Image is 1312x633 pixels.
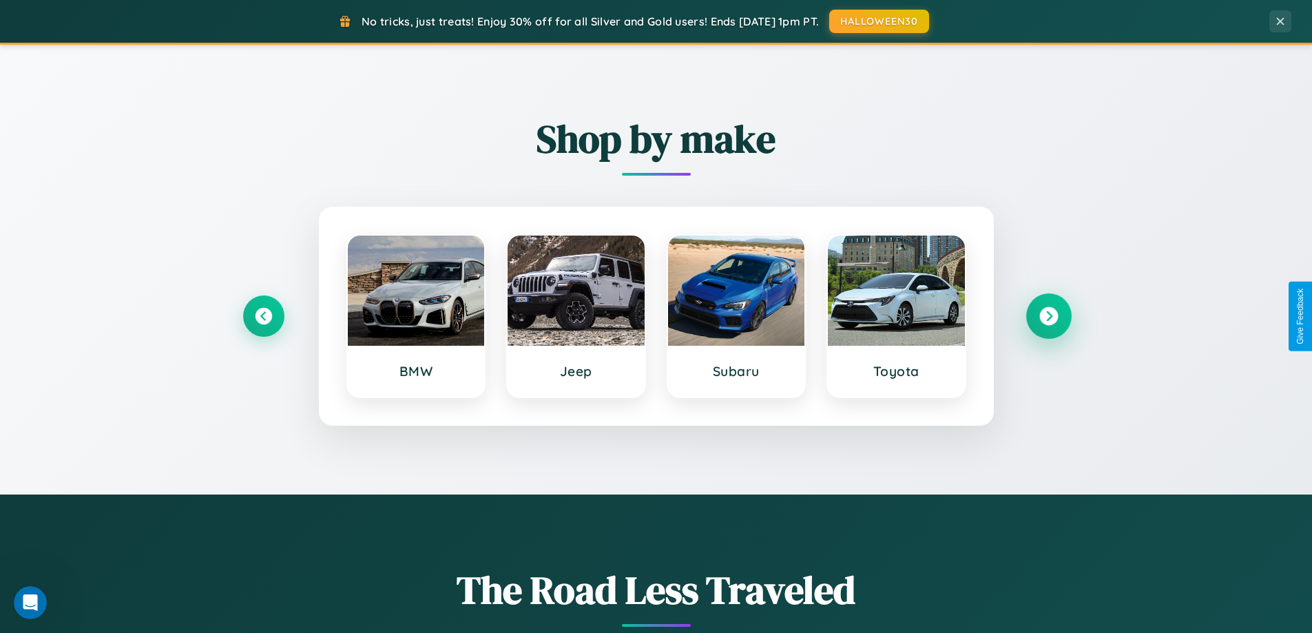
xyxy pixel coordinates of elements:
h1: The Road Less Traveled [243,563,1070,616]
div: Give Feedback [1295,289,1305,344]
h3: Subaru [682,363,791,380]
h2: Shop by make [243,112,1070,165]
h3: Toyota [842,363,951,380]
button: HALLOWEEN30 [829,10,929,33]
h3: Jeep [521,363,631,380]
span: No tricks, just treats! Enjoy 30% off for all Silver and Gold users! Ends [DATE] 1pm PT. [362,14,819,28]
iframe: Intercom live chat [14,586,47,619]
h3: BMW [362,363,471,380]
